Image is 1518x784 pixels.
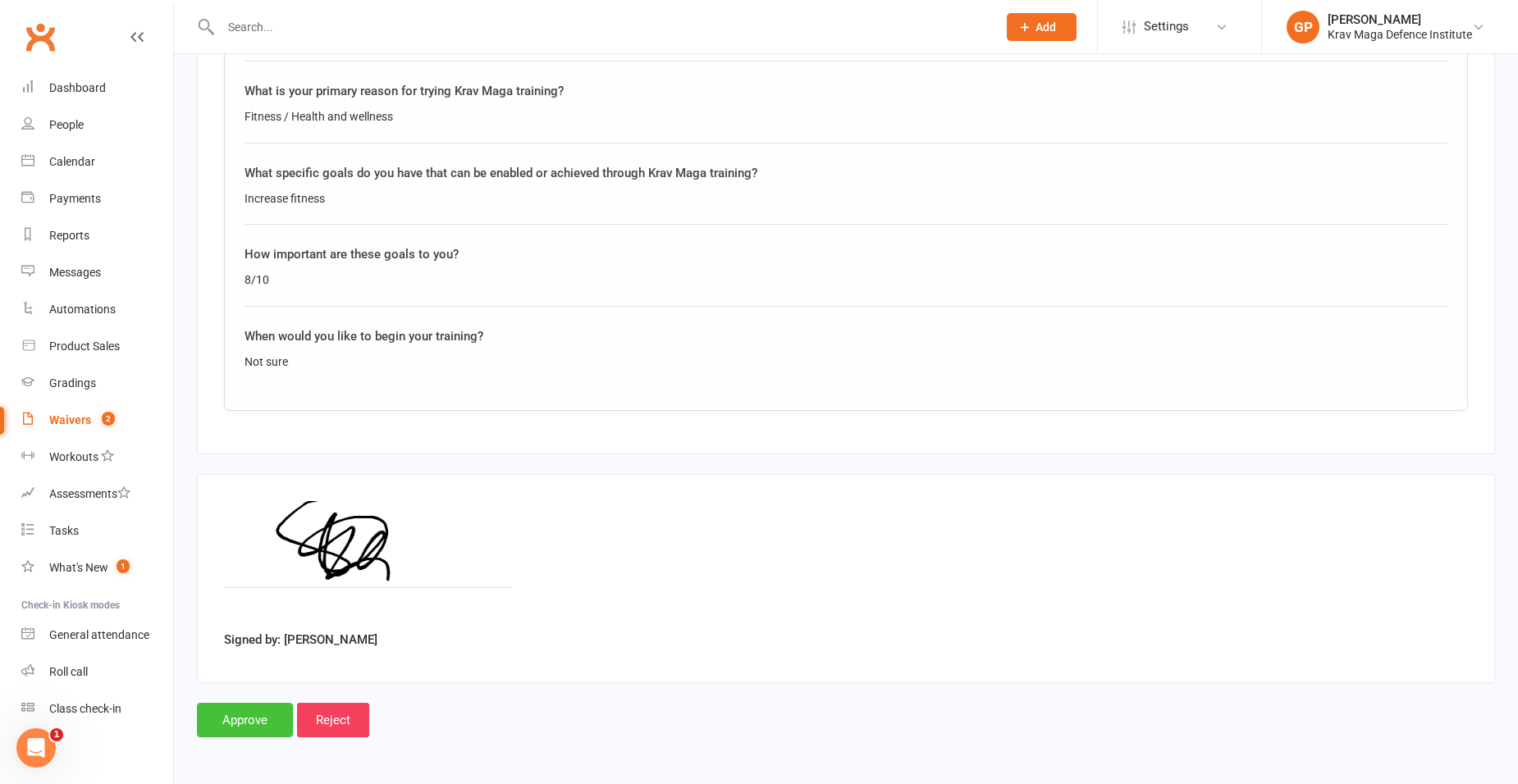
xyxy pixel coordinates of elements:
[49,561,108,574] div: What's New
[102,412,115,426] span: 2
[1036,21,1056,34] span: Add
[224,501,512,624] img: image1757492516.png
[49,229,89,242] div: Reports
[49,487,130,500] div: Assessments
[1144,8,1189,45] span: Settings
[21,291,173,328] a: Automations
[245,81,1447,101] div: What is your primary reason for trying Krav Maga training?
[49,450,98,463] div: Workouts
[21,70,173,107] a: Dashboard
[21,365,173,402] a: Gradings
[49,266,101,279] div: Messages
[21,217,173,254] a: Reports
[21,476,173,513] a: Assessments
[1328,12,1472,27] div: [PERSON_NAME]
[245,107,1447,125] div: Fitness / Health and wellness
[245,353,1447,371] div: Not sure
[21,328,173,365] a: Product Sales
[21,254,173,291] a: Messages
[21,549,173,586] a: What's New1
[21,691,173,727] a: Class kiosk mode
[49,118,84,131] div: People
[21,513,173,549] a: Tasks
[49,192,101,205] div: Payments
[245,326,1447,346] div: When would you like to begin your training?
[49,413,91,426] div: Waivers
[1007,13,1077,41] button: Add
[16,728,56,768] iframe: Intercom live chat
[21,107,173,144] a: People
[49,81,106,94] div: Dashboard
[49,628,149,641] div: General attendance
[117,559,130,573] span: 1
[21,654,173,691] a: Roll call
[216,16,985,39] input: Search...
[245,189,1447,207] div: Increase fitness
[21,617,173,654] a: General attendance kiosk mode
[21,180,173,217] a: Payments
[1328,27,1472,42] div: Krav Maga Defence Institute
[49,702,121,715] div: Class check-in
[1287,11,1319,43] div: GP
[49,340,120,353] div: Product Sales
[21,144,173,180] a: Calendar
[49,303,116,316] div: Automations
[49,524,79,537] div: Tasks
[49,155,95,168] div: Calendar
[20,16,61,57] a: Clubworx
[245,163,1447,183] div: What specific goals do you have that can be enabled or achieved through Krav Maga training?
[21,439,173,476] a: Workouts
[197,703,293,737] input: Approve
[224,630,377,650] label: Signed by: [PERSON_NAME]
[245,244,1447,264] div: How important are these goals to you?
[50,728,63,741] span: 1
[49,665,88,678] div: Roll call
[245,271,1447,289] div: 8/10
[297,703,369,737] input: Reject
[21,402,173,439] a: Waivers 2
[49,376,96,390] div: Gradings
